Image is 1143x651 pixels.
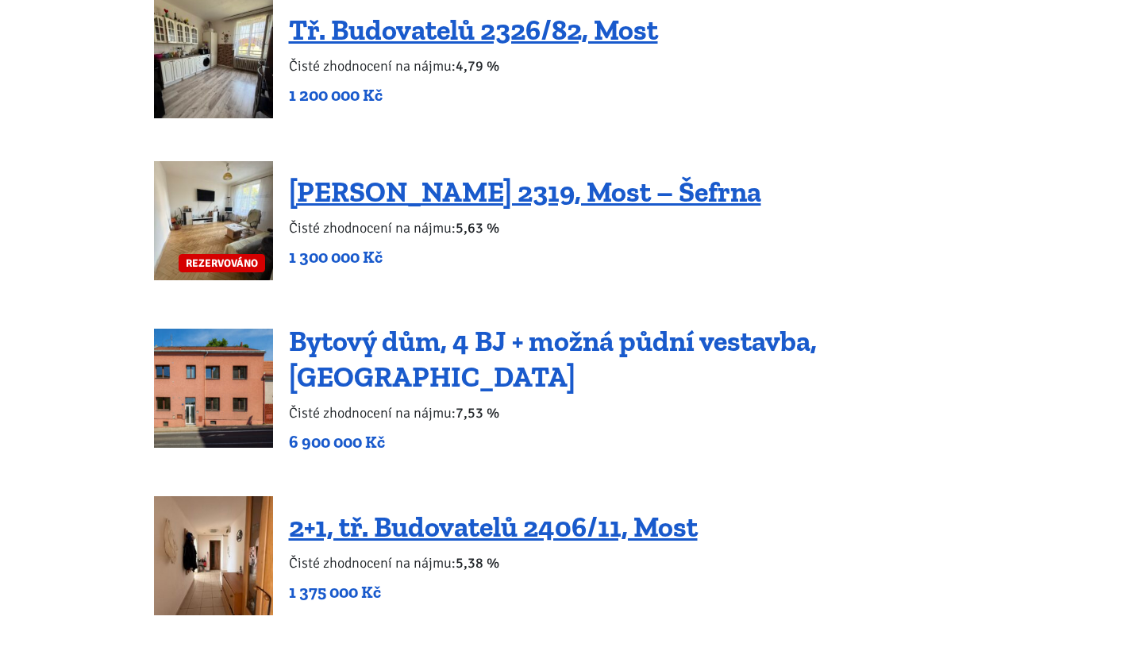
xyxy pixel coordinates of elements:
p: Čisté zhodnocení na nájmu: [289,402,990,424]
p: 1 300 000 Kč [289,246,761,268]
p: 1 375 000 Kč [289,581,698,603]
p: Čisté zhodnocení na nájmu: [289,552,698,574]
b: 5,63 % [456,219,499,237]
p: Čisté zhodnocení na nájmu: [289,55,658,77]
a: Tř. Budovatelů 2326/82, Most [289,13,658,47]
a: [PERSON_NAME] 2319, Most – Šefrna [289,175,761,209]
b: 4,79 % [456,57,499,75]
p: 6 900 000 Kč [289,431,990,453]
span: REZERVOVÁNO [179,254,265,272]
a: 2+1, tř. Budovatelů 2406/11, Most [289,510,698,544]
a: REZERVOVÁNO [154,161,273,280]
b: 7,53 % [456,404,499,422]
p: Čisté zhodnocení na nájmu: [289,217,761,239]
p: 1 200 000 Kč [289,84,658,106]
a: Bytový dům, 4 BJ + možná půdní vestavba, [GEOGRAPHIC_DATA] [289,324,817,394]
b: 5,38 % [456,554,499,572]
